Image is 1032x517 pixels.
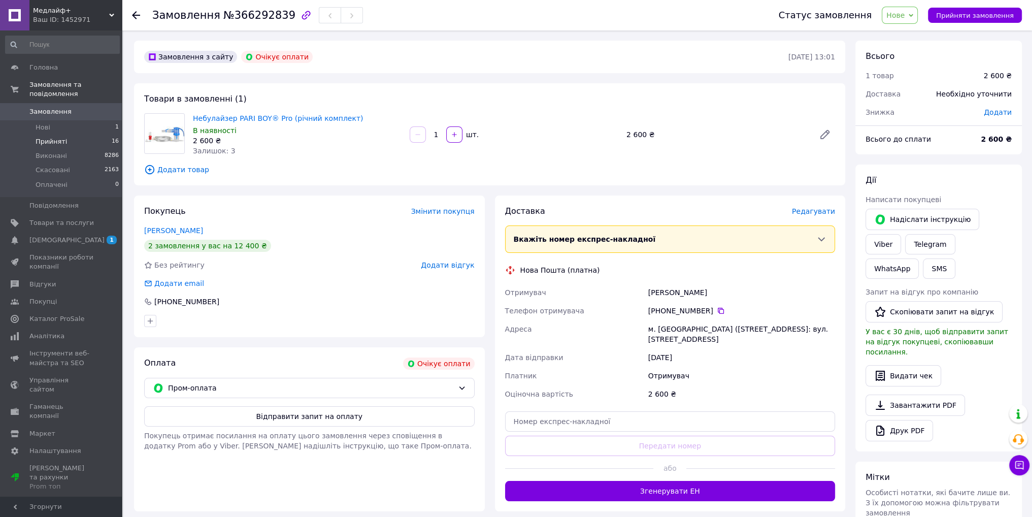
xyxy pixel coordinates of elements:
[421,261,474,269] span: Додати відгук
[107,236,117,244] span: 1
[29,63,58,72] span: Головна
[29,80,122,99] span: Замовлення та повідомлення
[646,385,837,403] div: 2 600 ₴
[193,147,236,155] span: Залишок: 3
[653,463,686,473] span: або
[505,288,546,297] span: Отримувач
[923,258,955,279] button: SMS
[152,9,220,21] span: Замовлення
[29,446,81,456] span: Налаштування
[153,278,205,288] div: Додати email
[865,395,965,416] a: Завантажити PDF
[29,280,56,289] span: Відгуки
[144,240,271,252] div: 2 замовлення у вас на 12 400 ₴
[865,196,941,204] span: Написати покупцеві
[411,207,475,215] span: Змінити покупця
[648,306,835,316] div: [PHONE_NUMBER]
[514,235,656,243] span: Вкажіть номер експрес-накладної
[646,367,837,385] div: Отримувач
[29,107,72,116] span: Замовлення
[29,201,79,210] span: Повідомлення
[930,83,1018,105] div: Необхідно уточнити
[144,51,237,63] div: Замовлення з сайту
[865,135,931,143] span: Всього до сплати
[5,36,120,54] input: Пошук
[241,51,313,63] div: Очікує оплати
[865,90,901,98] span: Доставка
[505,481,836,501] button: Згенерувати ЕН
[36,123,50,132] span: Нові
[29,218,94,228] span: Товари та послуги
[29,464,94,492] span: [PERSON_NAME] та рахунки
[646,348,837,367] div: [DATE]
[865,472,890,482] span: Мітки
[865,365,941,386] button: Видати чек
[193,126,237,135] span: В наявності
[153,297,220,307] div: [PHONE_NUMBER]
[779,10,872,20] div: Статус замовлення
[144,406,475,427] button: Відправити запит на оплату
[36,166,70,175] span: Скасовані
[622,127,811,142] div: 2 600 ₴
[403,358,475,370] div: Очікує оплати
[505,411,836,432] input: Номер експрес-накладної
[815,124,835,145] a: Редагувати
[105,166,119,175] span: 2163
[105,151,119,160] span: 8286
[193,136,402,146] div: 2 600 ₴
[29,429,55,438] span: Маркет
[865,489,1010,517] span: Особисті нотатки, які бачите лише ви. З їх допомогою можна фільтрувати замовлення
[505,353,563,362] span: Дата відправки
[223,9,295,21] span: №366292839
[788,53,835,61] time: [DATE] 13:01
[981,135,1012,143] b: 2 600 ₴
[144,206,186,216] span: Покупець
[865,258,919,279] a: WhatsApp
[865,420,933,441] a: Друк PDF
[505,325,532,333] span: Адреса
[905,234,955,254] a: Telegram
[144,164,835,175] span: Додати товар
[144,432,472,450] span: Покупець отримає посилання на оплату цього замовлення через сповіщення в додатку Prom або у Viber...
[518,265,603,275] div: Нова Пошта (платна)
[33,6,109,15] span: Медлайф+
[865,234,901,254] a: Viber
[865,301,1003,322] button: Скопіювати запит на відгук
[865,72,894,80] span: 1 товар
[143,278,205,288] div: Додати email
[865,108,894,116] span: Знижка
[463,130,480,140] div: шт.
[33,15,122,24] div: Ваш ID: 1452971
[984,108,1012,116] span: Додати
[36,151,67,160] span: Виконані
[115,123,119,132] span: 1
[29,314,84,324] span: Каталог ProSale
[145,114,184,153] img: Небулайзер PARI BOY® Pro (річний комплект)
[193,114,363,122] a: Небулайзер PARI BOY® Pro (річний комплект)
[144,94,247,104] span: Товари в замовленні (1)
[29,349,94,367] span: Інструменти веб-майстра та SEO
[505,307,584,315] span: Телефон отримувача
[1009,455,1029,475] button: Чат з покупцем
[865,209,979,230] button: Надіслати інструкцію
[646,320,837,348] div: м. [GEOGRAPHIC_DATA] ([STREET_ADDRESS]: вул. [STREET_ADDRESS]
[505,206,545,216] span: Доставка
[115,180,119,189] span: 0
[112,137,119,146] span: 16
[886,11,905,19] span: Нове
[29,402,94,421] span: Гаманець компанії
[29,236,105,245] span: [DEMOGRAPHIC_DATA]
[865,328,1008,356] span: У вас є 30 днів, щоб відправити запит на відгук покупцеві, скопіювавши посилання.
[132,10,140,20] div: Повернутися назад
[29,253,94,271] span: Показники роботи компанії
[865,175,876,185] span: Дії
[865,51,894,61] span: Всього
[36,180,68,189] span: Оплачені
[29,376,94,394] span: Управління сайтом
[29,482,94,491] div: Prom топ
[865,288,978,296] span: Запит на відгук про компанію
[29,332,64,341] span: Аналітика
[36,137,67,146] span: Прийняті
[505,372,537,380] span: Платник
[168,382,454,394] span: Пром-оплата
